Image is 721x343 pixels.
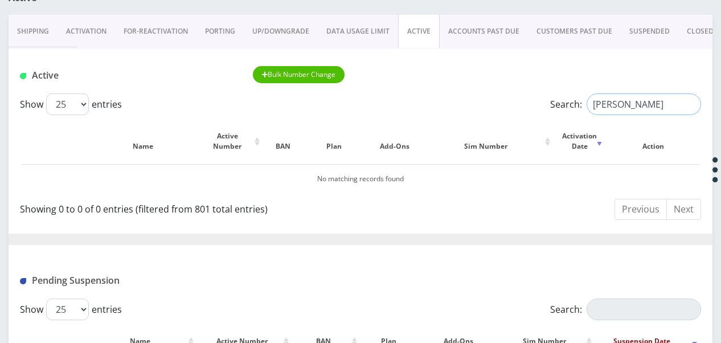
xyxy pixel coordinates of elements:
div: Showing 0 to 0 of 0 entries (filtered from 801 total entries) [20,198,352,216]
label: Show entries [20,299,122,320]
img: Pending Suspension [20,278,26,284]
input: Search: [587,93,701,115]
th: Active Number: activate to sort column ascending [198,120,263,163]
select: Showentries [46,93,89,115]
a: CUSTOMERS PAST DUE [528,15,621,48]
img: Active [20,73,26,79]
a: UP/DOWNGRADE [244,15,318,48]
th: BAN [264,120,302,163]
td: No matching records found [21,164,700,193]
a: Activation [58,15,115,48]
h1: Active [20,70,236,81]
a: FOR-REActivation [115,15,196,48]
select: Showentries [46,299,89,320]
label: Show entries [20,93,122,115]
a: ACTIVE [398,15,440,48]
a: ACCOUNTS PAST DUE [440,15,528,48]
th: Sim Number: activate to sort column ascending [424,120,554,163]
a: Next [666,199,701,220]
th: Activation Date: activate to sort column ascending [554,120,605,163]
th: Name [89,120,196,163]
h1: Pending Suspension [20,275,236,286]
a: PORTING [196,15,244,48]
input: Search: [587,299,701,320]
button: Bulk Number Change [253,66,345,83]
a: DATA USAGE LIMIT [318,15,398,48]
label: Search: [550,299,701,320]
a: Shipping [9,15,58,48]
a: Previous [615,199,667,220]
th: Plan [304,120,365,163]
th: Action [606,120,700,163]
th: Add-Ons [366,120,423,163]
a: SUSPENDED [621,15,678,48]
label: Search: [550,93,701,115]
